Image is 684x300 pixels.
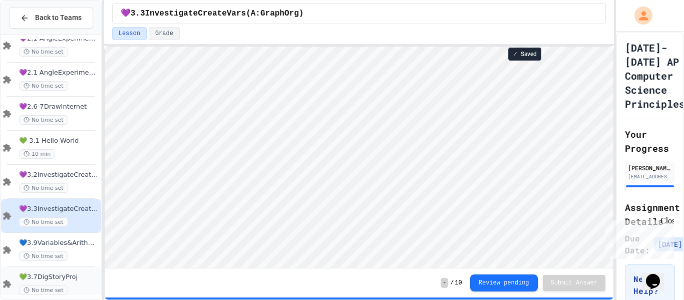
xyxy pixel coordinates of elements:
span: 💜3.3InvestigateCreateVars(A:GraphOrg) [19,205,99,213]
h2: Your Progress [625,127,675,155]
span: No time set [19,251,68,261]
span: / [450,279,454,287]
span: No time set [19,115,68,125]
span: No time set [19,183,68,193]
span: 💜2.6-7DrawInternet [19,103,99,111]
span: 💜2.1 AngleExperiments2 [19,69,99,77]
h3: Need Help? [633,273,666,297]
span: 💚 3.1 Hello World [19,137,99,145]
button: Review pending [470,274,538,291]
button: Grade [149,27,180,40]
div: [PERSON_NAME] [628,163,672,172]
span: 10 min [19,149,55,159]
span: ✓ [513,50,518,58]
div: [EMAIL_ADDRESS][DOMAIN_NAME] [628,173,672,180]
div: My Account [624,4,655,27]
span: No time set [19,285,68,295]
div: Chat with us now!Close [4,4,69,64]
button: Lesson [112,27,147,40]
iframe: chat widget [642,260,674,290]
iframe: Snap! Programming Environment [105,47,614,268]
span: 10 [455,279,462,287]
span: Back to Teams [35,13,82,23]
span: 💜3.2InvestigateCreateVars [19,171,99,179]
span: Submit Answer [551,279,598,287]
span: No time set [19,217,68,227]
button: Submit Answer [543,275,606,291]
span: - [441,278,448,288]
span: No time set [19,47,68,57]
span: 💚3.7DigStoryProj [19,273,99,281]
span: 💜3.3InvestigateCreateVars(A:GraphOrg) [121,8,304,20]
iframe: chat widget [601,216,674,259]
button: Back to Teams [9,7,93,29]
span: 💜2.1 AngleExperiments1 [19,35,99,43]
span: 💙3.9Variables&ArithmeticOp [19,239,99,247]
span: Saved [521,50,537,58]
h2: Assignment Details [625,200,675,228]
span: No time set [19,81,68,91]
